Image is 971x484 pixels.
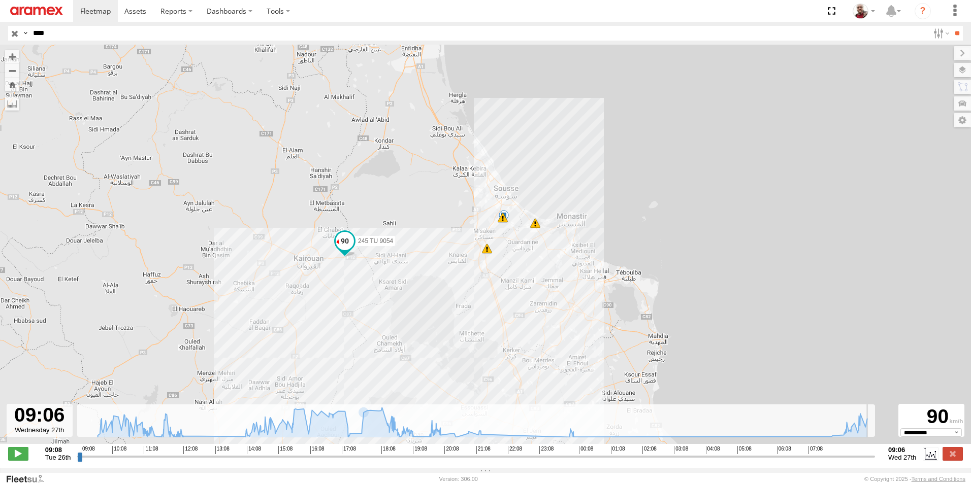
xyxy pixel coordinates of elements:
span: 15:08 [278,446,293,454]
button: Zoom in [5,50,19,63]
a: Visit our Website [6,474,52,484]
span: 04:08 [706,446,720,454]
span: 19:08 [413,446,427,454]
label: Play/Stop [8,447,28,460]
button: Zoom out [5,63,19,78]
span: 22:08 [508,446,522,454]
strong: 09:06 [888,446,916,454]
span: 10:08 [112,446,126,454]
span: 09:08 [81,446,95,454]
span: 02:08 [642,446,657,454]
span: 21:08 [476,446,491,454]
div: Majdi Ghannoudi [849,4,879,19]
label: Search Filter Options [929,26,951,41]
label: Measure [5,96,19,111]
button: Zoom Home [5,78,19,91]
span: 14:08 [247,446,261,454]
span: 06:08 [777,446,791,454]
div: 6 [499,210,509,220]
span: 17:08 [342,446,356,454]
span: 07:08 [808,446,823,454]
div: 6 [482,244,492,254]
div: 18 [498,213,508,223]
span: 13:08 [215,446,230,454]
span: 11:08 [144,446,158,454]
span: Wed 27th Aug 2025 [888,454,916,461]
span: 23:08 [539,446,554,454]
label: Map Settings [954,113,971,127]
span: 20:08 [444,446,459,454]
span: 245 TU 9054 [358,237,393,245]
span: 18:08 [381,446,396,454]
span: 16:08 [310,446,325,454]
label: Search Query [21,26,29,41]
div: 90 [900,405,963,428]
span: 12:08 [183,446,198,454]
strong: 09:08 [45,446,71,454]
img: aramex-logo.svg [10,7,63,15]
span: Tue 26th Aug 2025 [45,454,71,461]
span: 01:08 [611,446,625,454]
div: Version: 306.00 [439,476,478,482]
i: ? [915,3,931,19]
span: 05:08 [737,446,752,454]
span: 03:08 [674,446,688,454]
div: © Copyright 2025 - [864,476,965,482]
a: Terms and Conditions [912,476,965,482]
div: 9 [530,218,540,228]
span: 00:08 [579,446,593,454]
label: Close [943,447,963,460]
